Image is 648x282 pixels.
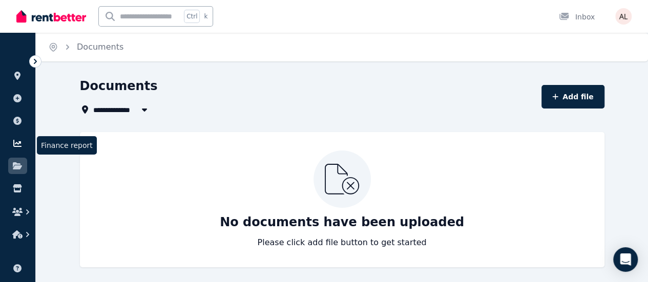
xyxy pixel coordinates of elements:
h1: Documents [80,78,158,94]
img: Alex Leahy [615,8,632,25]
span: Ctrl [184,10,200,23]
img: RentBetter [16,9,86,24]
p: Please click add file button to get started [257,236,426,249]
span: k [204,12,207,20]
span: Finance report [37,136,97,155]
p: No documents have been uploaded [220,214,464,230]
div: Open Intercom Messenger [613,247,638,272]
div: Inbox [559,12,595,22]
a: Documents [77,42,123,52]
nav: Breadcrumb [36,33,136,61]
button: Add file [541,85,604,109]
